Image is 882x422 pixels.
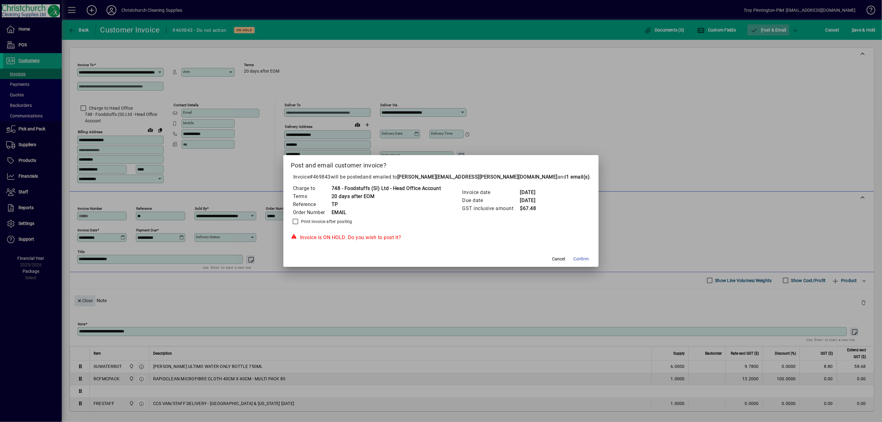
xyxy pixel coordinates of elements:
div: Invoice is ON HOLD. Do you wish to post it? [291,234,591,241]
b: [PERSON_NAME][EMAIL_ADDRESS][PERSON_NAME][DOMAIN_NAME] [397,174,558,180]
p: Invoice will be posted . [291,173,591,181]
td: 748 - Foodstuffs (SI) Ltd - Head Office Account [331,184,441,192]
td: GST inclusive amount [462,205,520,213]
td: 20 days after EOM [331,192,441,200]
b: 1 email(s) [566,174,590,180]
span: Confirm [573,256,589,262]
span: and [558,174,590,180]
td: [DATE] [520,188,545,196]
span: #469843 [310,174,331,180]
span: Cancel [552,256,565,262]
span: and emailed to [363,174,590,180]
td: TP [331,200,441,209]
td: Charge to [293,184,331,192]
td: [DATE] [520,196,545,205]
td: Terms [293,192,331,200]
td: Order Number [293,209,331,217]
button: Confirm [571,253,591,264]
td: Reference [293,200,331,209]
td: Due date [462,196,520,205]
td: Invoice date [462,188,520,196]
button: Cancel [549,253,568,264]
label: Print invoice after posting [300,218,352,225]
h2: Post and email customer invoice? [283,155,599,173]
td: EMAIL [331,209,441,217]
td: $67.48 [520,205,545,213]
